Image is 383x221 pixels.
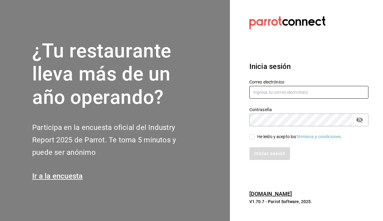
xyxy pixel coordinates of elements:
button: passwordField [354,115,365,125]
h2: Participa en la encuesta oficial del Industry Report 2025 de Parrot. Te toma 5 minutos y puede se... [32,121,196,158]
h3: Inicia sesión [249,61,368,72]
p: V1.70.7 - Parrot Software, 2025. [249,199,368,205]
label: Correo electrónico [249,80,368,84]
label: Contraseña [249,107,368,111]
a: [DOMAIN_NAME] [249,191,292,197]
div: He leído y acepto los [257,134,342,140]
a: Ir a la encuesta [32,172,83,180]
input: Ingresa tu correo electrónico [249,86,368,99]
a: Términos y condiciones. [296,134,342,139]
h1: ¿Tu restaurante lleva más de un año operando? [32,39,196,109]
